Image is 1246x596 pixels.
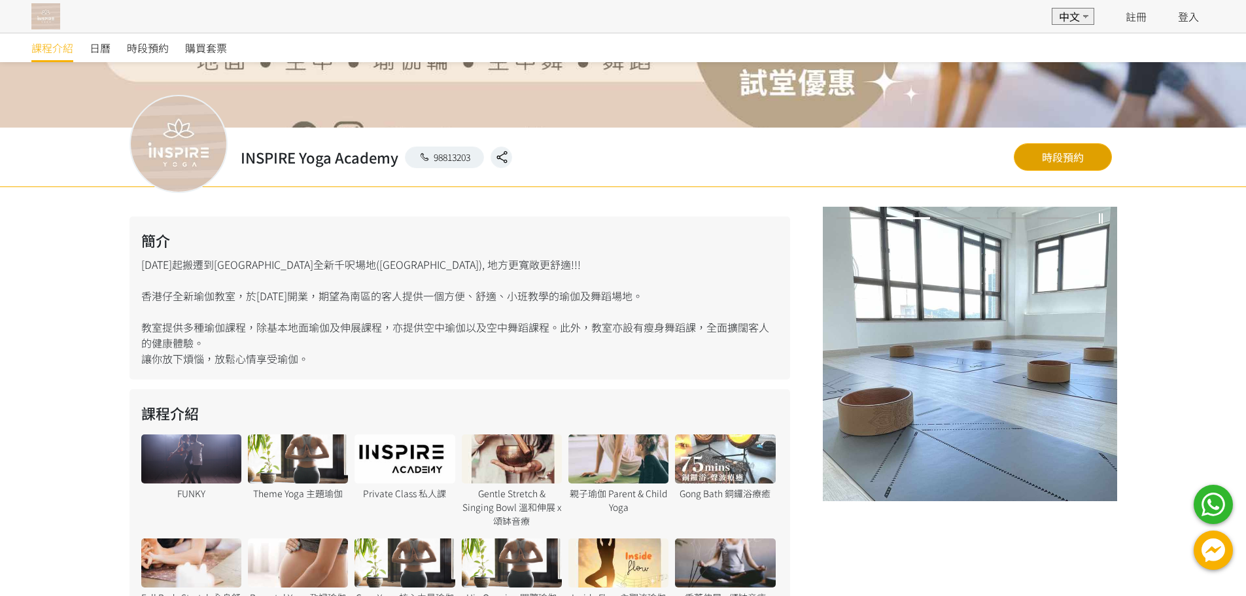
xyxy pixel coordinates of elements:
[141,230,778,251] h2: 簡介
[823,207,1117,501] img: EQqv36GCDwFy7mrWbz0EBOGGWXs28hPannlOCjyt.jpg
[127,33,169,62] a: 時段預約
[1126,9,1147,24] a: 註冊
[185,33,227,62] a: 購買套票
[90,40,111,56] span: 日曆
[241,147,398,168] h2: INSPIRE Yoga Academy
[355,487,455,500] div: Private Class 私人課
[127,40,169,56] span: 時段預約
[31,33,73,62] a: 課程介紹
[1178,9,1199,24] a: 登入
[1014,143,1112,171] a: 時段預約
[405,147,485,168] a: 98813203
[90,33,111,62] a: 日曆
[130,217,790,379] div: [DATE]起搬遷到[GEOGRAPHIC_DATA]全新千呎場地([GEOGRAPHIC_DATA]), 地方更寬敞更舒適!!! 香港仔全新瑜伽教室，於[DATE]開業，期望為南區的客人提供一...
[675,487,775,500] div: Gong Bath 銅鑼浴療癒
[568,487,668,514] div: 親子瑜伽 Parent & Child Yoga
[31,40,73,56] span: 課程介紹
[248,487,348,500] div: Theme Yoga 主題瑜伽
[141,487,241,500] div: FUNKY
[141,402,778,424] h2: 課程介紹
[185,40,227,56] span: 購買套票
[462,487,562,528] div: Gentle Stretch & Singing Bowl 溫和伸展 x 頌缽音療
[31,3,60,29] img: T57dtJh47iSJKDtQ57dN6xVUMYY2M0XQuGF02OI4.png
